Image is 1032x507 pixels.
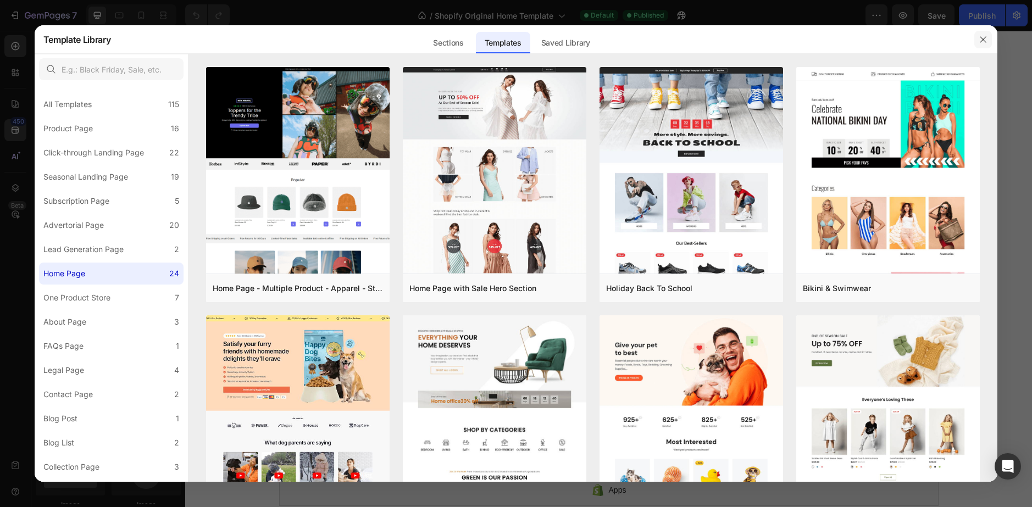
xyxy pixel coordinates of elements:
[532,32,599,54] div: Saved Library
[995,453,1021,480] div: Open Intercom Messenger
[803,282,871,295] div: Bikini & Swimwear
[174,315,179,328] div: 3
[169,219,179,232] div: 20
[43,267,85,280] div: Home Page
[606,282,692,295] div: Holiday Back To School
[43,460,99,473] div: Collection Page
[176,339,179,353] div: 1
[174,243,179,256] div: 2
[43,170,128,183] div: Seasonal Landing Page
[43,315,86,328] div: About Page
[175,194,179,208] div: 5
[169,146,179,159] div: 22
[409,394,454,408] span: Collection list
[43,243,124,256] div: Lead Generation Page
[213,282,383,295] div: Home Page - Multiple Product - Apparel - Style 4
[403,336,462,349] span: Featured product
[174,436,179,449] div: 2
[176,412,179,425] div: 1
[171,170,179,183] div: 19
[43,122,93,135] div: Product Page
[174,364,179,377] div: 4
[43,291,110,304] div: One Product Store
[39,58,184,80] input: E.g.: Black Friday, Sale, etc.
[476,32,530,54] div: Templates
[43,194,109,208] div: Subscription Page
[43,146,144,159] div: Click-through Landing Page
[171,122,179,135] div: 16
[43,388,93,401] div: Contact Page
[417,103,447,116] span: Rich text
[408,45,456,58] span: Image banner
[400,278,464,291] span: Featured collection
[43,25,111,54] h2: Template Library
[43,339,84,353] div: FAQs Page
[43,436,74,449] div: Blog List
[43,219,104,232] div: Advertorial Page
[174,388,179,401] div: 2
[400,161,464,175] span: Featured collection
[43,364,84,377] div: Legal Page
[174,460,179,473] div: 3
[175,291,179,304] div: 7
[424,453,441,466] span: Apps
[169,267,179,280] div: 24
[424,32,472,54] div: Sections
[168,98,179,111] div: 115
[43,98,92,111] div: All Templates
[43,412,77,425] div: Blog Post
[409,282,536,295] div: Home Page with Sale Hero Section
[414,220,450,233] span: Blog posts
